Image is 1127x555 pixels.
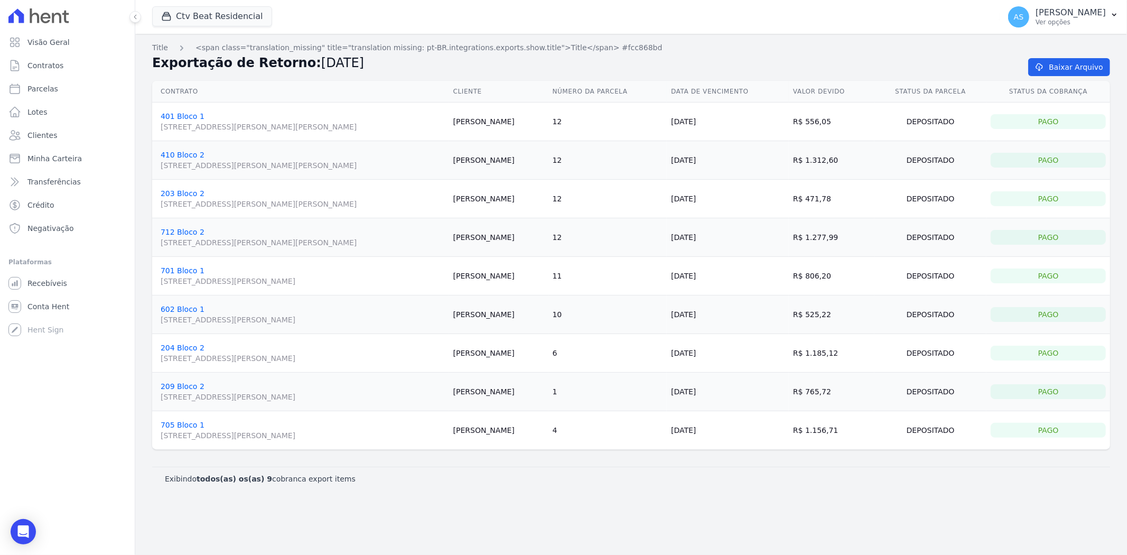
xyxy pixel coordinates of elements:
a: 410 Bloco 2[STREET_ADDRESS][PERSON_NAME][PERSON_NAME] [161,151,445,171]
td: [DATE] [667,257,789,295]
td: 11 [548,257,667,295]
a: <span class="translation_missing" title="translation missing: pt-BR.integrations.exports.show.tit... [195,42,663,53]
span: translation missing: pt-BR.integrations.exports.index.title [152,43,168,52]
span: [STREET_ADDRESS][PERSON_NAME] [161,392,445,402]
div: Pago [991,191,1106,206]
span: [STREET_ADDRESS][PERSON_NAME][PERSON_NAME] [161,122,445,132]
h2: Exportação de Retorno: [152,53,1011,72]
a: Visão Geral [4,32,131,53]
td: R$ 1.185,12 [789,334,874,373]
a: Crédito [4,195,131,216]
td: [DATE] [667,141,789,180]
td: [DATE] [667,103,789,141]
span: [STREET_ADDRESS][PERSON_NAME] [161,353,445,364]
td: [PERSON_NAME] [449,180,548,218]
a: Contratos [4,55,131,76]
td: [PERSON_NAME] [449,295,548,334]
div: Pago [991,114,1106,129]
a: 401 Bloco 1[STREET_ADDRESS][PERSON_NAME][PERSON_NAME] [161,112,445,132]
td: 12 [548,103,667,141]
td: [DATE] [667,180,789,218]
div: Depositado [879,153,983,168]
span: Transferências [27,177,81,187]
span: Negativação [27,223,74,234]
span: AS [1014,13,1023,21]
span: [STREET_ADDRESS][PERSON_NAME] [161,430,445,441]
p: Exibindo cobranca export items [165,474,356,484]
div: Depositado [879,423,983,438]
nav: Breadcrumb [152,42,1110,53]
th: Número da Parcela [548,81,667,103]
td: R$ 806,20 [789,257,874,295]
div: Depositado [879,307,983,322]
div: Pago [991,346,1106,360]
td: [PERSON_NAME] [449,411,548,450]
div: Plataformas [8,256,126,269]
td: 4 [548,411,667,450]
a: 204 Bloco 2[STREET_ADDRESS][PERSON_NAME] [161,344,445,364]
th: Contrato [152,81,449,103]
a: 712 Bloco 2[STREET_ADDRESS][PERSON_NAME][PERSON_NAME] [161,228,445,248]
a: Recebíveis [4,273,131,294]
span: [STREET_ADDRESS][PERSON_NAME] [161,314,445,325]
th: Status da Parcela [874,81,987,103]
span: Parcelas [27,84,58,94]
td: [PERSON_NAME] [449,141,548,180]
td: 6 [548,334,667,373]
p: Ver opções [1036,18,1106,26]
a: Baixar Arquivo [1028,58,1110,76]
span: Conta Hent [27,301,69,312]
p: [PERSON_NAME] [1036,7,1106,18]
span: Minha Carteira [27,153,82,164]
td: R$ 1.156,71 [789,411,874,450]
div: Pago [991,269,1106,283]
td: R$ 556,05 [789,103,874,141]
td: R$ 471,78 [789,180,874,218]
a: 705 Bloco 1[STREET_ADDRESS][PERSON_NAME] [161,421,445,441]
div: Pago [991,307,1106,322]
a: 203 Bloco 2[STREET_ADDRESS][PERSON_NAME][PERSON_NAME] [161,189,445,209]
td: [PERSON_NAME] [449,373,548,411]
td: [DATE] [667,334,789,373]
td: 12 [548,180,667,218]
th: Status da Cobrança [986,81,1110,103]
div: Depositado [879,191,983,206]
td: R$ 525,22 [789,295,874,334]
div: Depositado [879,114,983,129]
span: Visão Geral [27,37,70,48]
a: Title [152,42,168,53]
div: Open Intercom Messenger [11,519,36,544]
div: Pago [991,384,1106,399]
td: R$ 765,72 [789,373,874,411]
th: Data de Vencimento [667,81,789,103]
a: Parcelas [4,78,131,99]
td: [PERSON_NAME] [449,218,548,257]
div: Depositado [879,384,983,399]
span: [STREET_ADDRESS][PERSON_NAME] [161,276,445,286]
div: Depositado [879,346,983,360]
span: Crédito [27,200,54,210]
a: Clientes [4,125,131,146]
td: 1 [548,373,667,411]
span: Recebíveis [27,278,67,289]
span: [STREET_ADDRESS][PERSON_NAME][PERSON_NAME] [161,160,445,171]
td: [DATE] [667,411,789,450]
div: Pago [991,153,1106,168]
a: 602 Bloco 1[STREET_ADDRESS][PERSON_NAME] [161,305,445,325]
td: [DATE] [667,218,789,257]
td: [PERSON_NAME] [449,334,548,373]
a: Conta Hent [4,296,131,317]
a: 701 Bloco 1[STREET_ADDRESS][PERSON_NAME] [161,266,445,286]
td: 10 [548,295,667,334]
td: [DATE] [667,295,789,334]
td: [DATE] [667,373,789,411]
th: Valor devido [789,81,874,103]
span: Lotes [27,107,48,117]
a: Lotes [4,101,131,123]
td: [PERSON_NAME] [449,103,548,141]
th: Cliente [449,81,548,103]
a: Minha Carteira [4,148,131,169]
a: Transferências [4,171,131,192]
b: todos(as) os(as) 9 [197,475,272,483]
div: Pago [991,423,1106,438]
